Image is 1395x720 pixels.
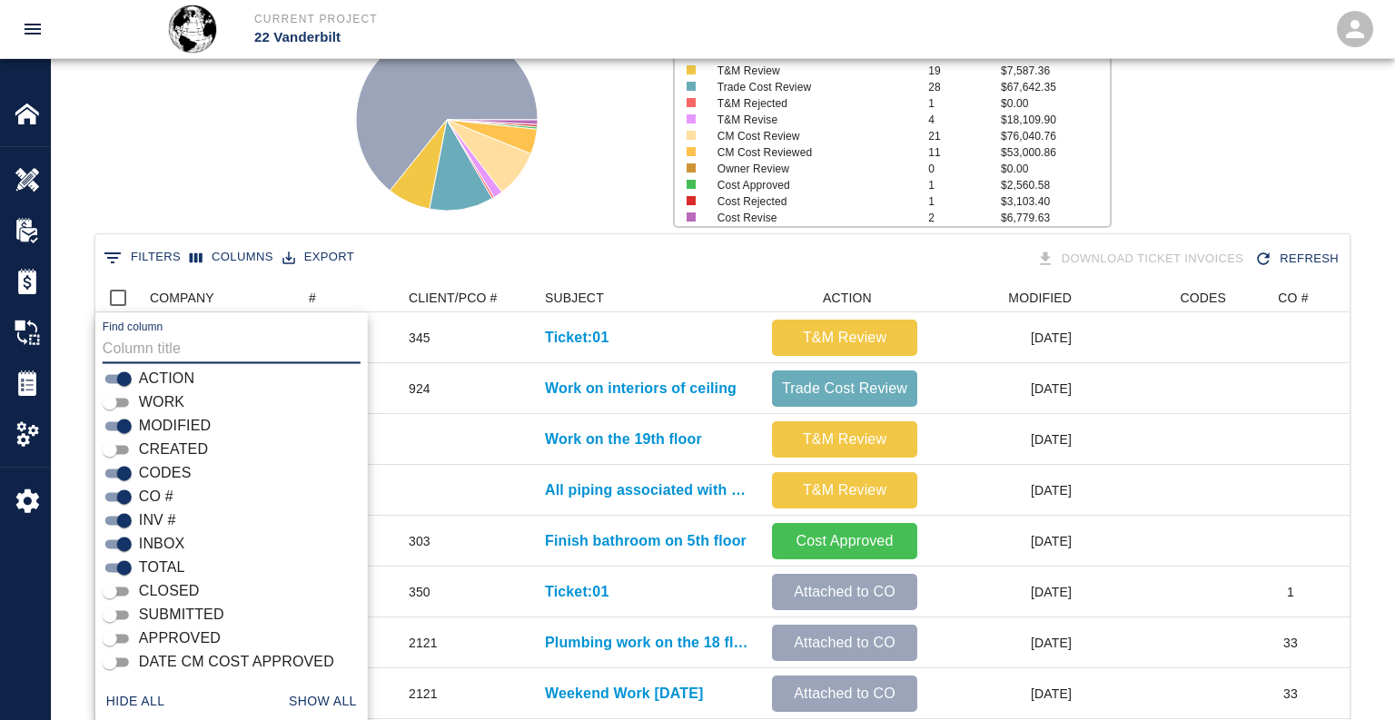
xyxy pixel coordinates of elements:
a: Work on the 19th floor [545,429,702,450]
div: Tickets download in groups of 15 [1033,243,1252,275]
input: Column title [103,334,361,363]
span: APPROVED [139,627,221,649]
p: 11 [928,144,1001,161]
p: T&M Review [779,327,910,349]
p: $0.00 [1001,95,1110,112]
p: 1 [928,177,1001,193]
span: DATE CM COST APPROVED [139,651,334,673]
div: CO # [1278,283,1308,312]
span: WORK [139,391,184,413]
div: COMPANY [150,283,214,312]
div: MODIFIED [926,283,1081,312]
div: COMPANY [141,283,300,312]
div: 345 [409,329,430,347]
button: Refresh [1251,243,1346,275]
div: # [300,283,400,312]
label: Find column [103,319,163,334]
div: SUBJECT [545,283,604,312]
p: 2 [928,210,1001,226]
img: Global Contractors [167,4,218,54]
button: open drawer [11,7,54,51]
div: MODIFIED [1008,283,1072,312]
p: Cost Approved [717,177,907,193]
a: Plumbing work on the 18 floor. [545,632,754,654]
p: Trade Cost Review [717,79,907,95]
p: CM Cost Reviewed [717,144,907,161]
span: CREATED [139,439,208,460]
button: Select columns [185,243,278,271]
p: 1 [928,193,1001,210]
p: $53,000.86 [1001,144,1110,161]
a: Ticket:01 [545,327,608,349]
a: All piping associated with moving wall. [545,479,754,501]
span: TOTAL [139,557,185,578]
div: CODES [1081,283,1235,312]
span: SUBMITTED [139,604,224,626]
div: [DATE] [926,617,1081,668]
p: T&M Review [779,429,910,450]
div: [DATE] [926,516,1081,567]
a: Ticket:01 [545,581,608,603]
button: Show all [282,685,364,718]
p: 1 [928,95,1001,112]
p: Attached to CO [779,581,910,603]
p: 22 Vanderbilt [254,27,796,48]
div: ACTION [823,283,872,312]
div: 924 [409,380,430,398]
div: [DATE] [926,465,1081,516]
div: 303 [409,532,430,550]
p: Cost Revise [717,210,907,226]
p: 0 [928,161,1001,177]
p: $2,560.58 [1001,177,1110,193]
div: 33 [1283,685,1298,703]
div: CLIENT/PCO # [400,283,536,312]
p: Attached to CO [779,683,910,705]
div: [DATE] [926,668,1081,719]
div: SUBJECT [536,283,763,312]
p: 28 [928,79,1001,95]
p: T&M Rejected [717,95,907,112]
div: # [309,283,316,312]
div: 2121 [409,634,438,652]
p: $6,779.63 [1001,210,1110,226]
p: $3,103.40 [1001,193,1110,210]
div: 1 [1287,583,1294,601]
p: Trade Cost Review [779,378,910,399]
p: Owner Review [717,161,907,177]
p: 19 [928,63,1001,79]
span: MODIFIED [139,415,211,437]
div: CO # [1235,283,1346,312]
p: Current Project [254,11,796,27]
div: CODES [1180,283,1226,312]
div: 33 [1283,634,1298,652]
p: T&M Review [717,63,907,79]
span: CO # [139,486,173,508]
p: CM Cost Review [717,128,907,144]
p: $76,040.76 [1001,128,1110,144]
p: $7,587.36 [1001,63,1110,79]
div: [DATE] [926,312,1081,363]
button: Show filters [99,243,185,272]
div: [DATE] [926,363,1081,414]
button: Hide all [99,685,173,718]
p: Attached to CO [779,632,910,654]
span: ACTION [139,368,194,390]
a: Weekend Work [DATE] [545,683,703,705]
p: $18,109.90 [1001,112,1110,128]
span: INBOX [139,533,185,555]
a: Finish bathroom on 5th floor [545,530,747,552]
div: 2121 [409,685,438,703]
div: Refresh the list [1251,243,1346,275]
span: CLOSED [139,580,200,602]
div: ACTION [763,283,926,312]
a: Work on interiors of ceiling [545,378,737,399]
p: Cost Rejected [717,193,907,210]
